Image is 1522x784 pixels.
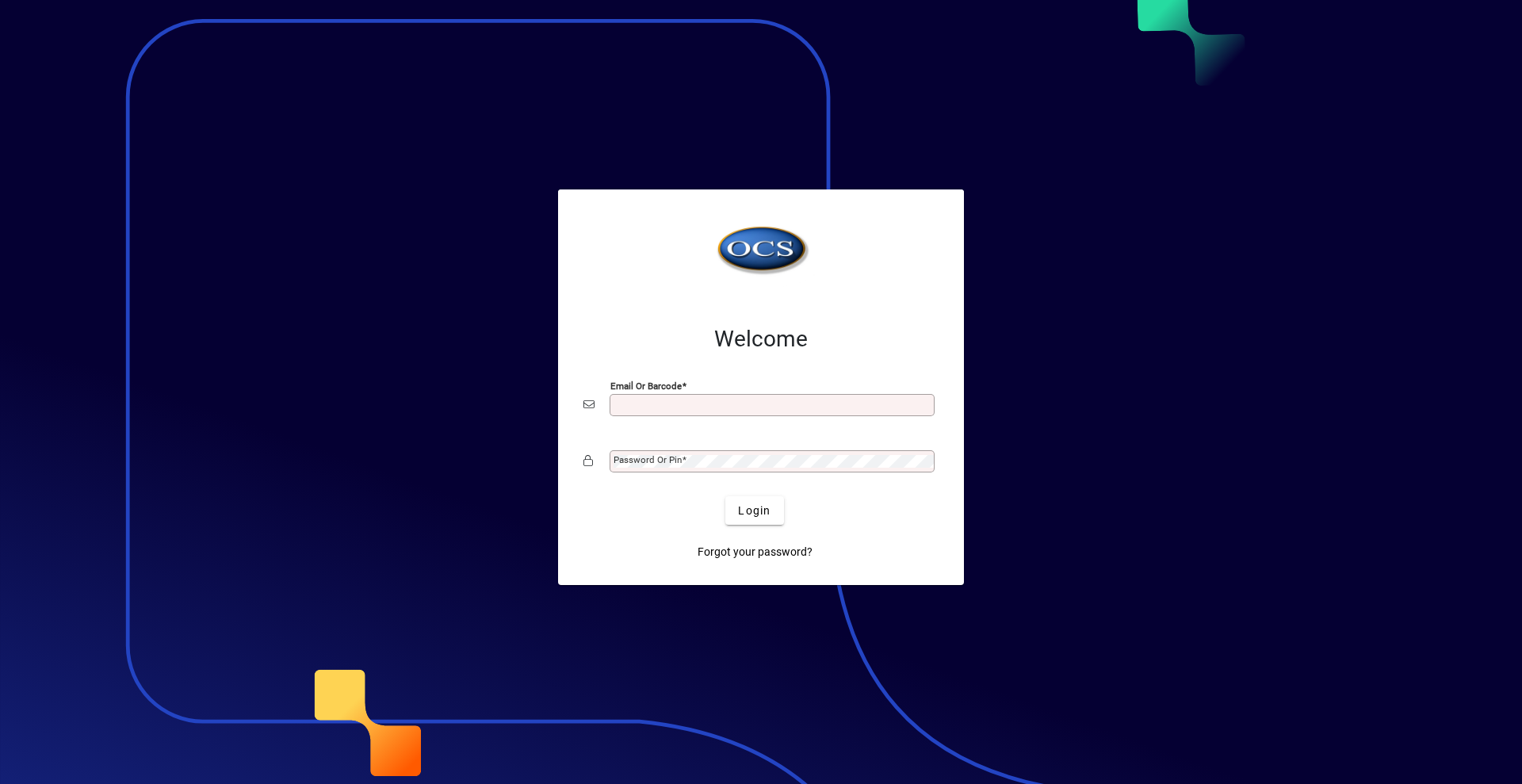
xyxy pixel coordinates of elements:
h2: Welcome [583,326,939,353]
span: Login [738,503,771,519]
mat-label: Email or Barcode [610,381,682,392]
span: Forgot your password? [698,544,813,560]
mat-label: Password or Pin [614,454,682,465]
button: Login [725,496,783,525]
a: Forgot your password? [691,537,819,566]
